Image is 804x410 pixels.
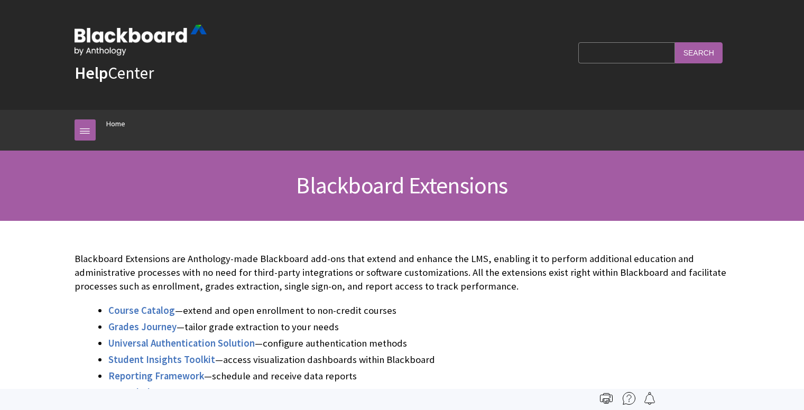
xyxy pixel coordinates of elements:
a: HelpCenter [75,62,154,83]
a: Student Insights Toolkit [108,353,215,366]
a: Universal Authentication Solution [108,337,255,350]
input: Search [675,42,723,63]
img: Follow this page [643,392,656,405]
li: —tailor grade extraction to your needs [108,320,730,334]
li: —access visualization dashboards within Blackboard [108,352,730,367]
li: —configure authentication methods [108,336,730,351]
li: —allow instructors to perform select administrative tasks in their Blackboard courses [108,385,730,400]
a: Reporting Framework [108,370,204,383]
a: Extended Course Management [108,386,242,399]
a: Course Catalog [108,304,175,317]
img: More help [623,392,635,405]
span: Blackboard Extensions [296,171,507,200]
span: Grades Journey [108,321,177,333]
li: —schedule and receive data reports [108,369,730,384]
span: Reporting Framework [108,370,204,382]
li: —extend and open enrollment to non-credit courses [108,303,730,318]
a: Home [106,117,125,131]
strong: Help [75,62,108,83]
img: Print [600,392,613,405]
p: Blackboard Extensions are Anthology-made Blackboard add-ons that extend and enhance the LMS, enab... [75,252,730,294]
img: Blackboard by Anthology [75,25,207,55]
a: Grades Journey [108,321,177,333]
